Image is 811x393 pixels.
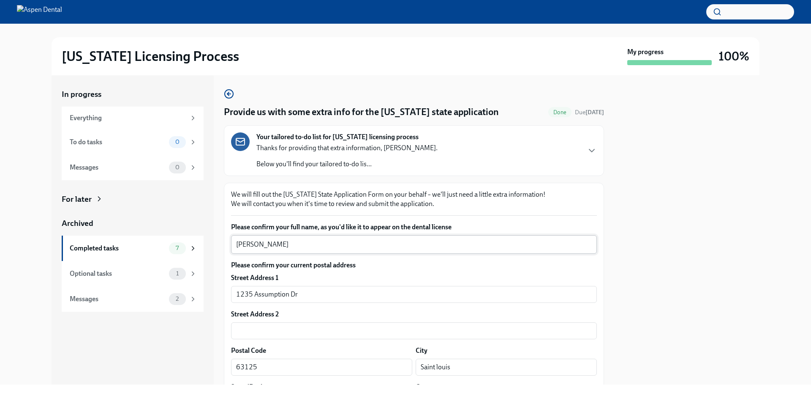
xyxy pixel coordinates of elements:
span: 0 [170,164,185,170]
div: For later [62,194,92,205]
span: 7 [171,245,184,251]
label: Please confirm your current postal address [231,261,597,270]
textarea: [PERSON_NAME] [236,239,592,250]
a: To do tasks0 [62,129,204,155]
span: 2 [171,296,184,302]
a: Messages0 [62,155,204,180]
strong: Your tailored to-do list for [US_STATE] licensing process [256,132,419,142]
a: Messages2 [62,286,204,312]
span: Done [548,109,572,115]
p: Below you'll find your tailored to-do lis... [256,159,438,169]
h3: 100% [718,49,749,64]
strong: My progress [627,47,664,57]
label: State/Region [231,382,270,392]
a: Archived [62,218,204,229]
span: Due [575,109,604,116]
p: Thanks for providing that extra information, [PERSON_NAME]. [256,143,438,153]
div: Messages [70,294,166,304]
label: Postal Code [231,346,266,355]
h4: Provide us with some extra info for the [US_STATE] state application [224,106,499,118]
a: For later [62,194,204,205]
label: Country [416,382,440,392]
p: We will fill out the [US_STATE] State Application Form on your behalf – we'll just need a little ... [231,190,597,209]
a: In progress [62,89,204,100]
div: Everything [70,113,186,123]
a: Everything [62,107,204,129]
div: Messages [70,163,166,172]
a: Completed tasks7 [62,236,204,261]
label: Street Address 2 [231,310,279,319]
span: 1 [171,270,184,277]
div: To do tasks [70,137,166,147]
label: Street Address 1 [231,273,278,283]
a: Optional tasks1 [62,261,204,286]
div: Completed tasks [70,244,166,253]
span: 0 [170,139,185,145]
span: August 1st, 2025 10:00 [575,108,604,116]
div: Optional tasks [70,269,166,278]
h2: [US_STATE] Licensing Process [62,48,239,65]
label: Please confirm your full name, as you'd like it to appear on the dental license [231,223,597,232]
label: City [416,346,427,355]
img: Aspen Dental [17,5,62,19]
strong: [DATE] [585,109,604,116]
